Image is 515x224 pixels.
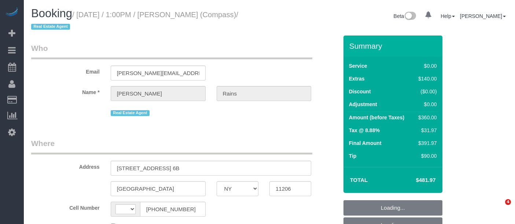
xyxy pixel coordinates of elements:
[394,13,416,19] a: Beta
[269,181,311,196] input: Zip Code
[31,11,238,31] small: / [DATE] / 1:00PM / [PERSON_NAME] (Compass)
[111,66,206,81] input: Email
[31,7,72,20] span: Booking
[505,199,511,205] span: 4
[441,13,455,19] a: Help
[349,88,371,95] label: Discount
[394,177,435,183] h4: $481.97
[111,110,150,116] span: Real Estate Agent
[217,86,312,101] input: Last Name
[31,24,70,30] span: Real Estate Agent
[415,88,437,95] div: ($0.00)
[415,75,437,82] div: $140.00
[349,152,357,160] label: Tip
[460,13,506,19] a: [PERSON_NAME]
[111,181,206,196] input: City
[490,199,508,217] iframe: Intercom live chat
[349,139,382,147] label: Final Amount
[26,202,105,212] label: Cell Number
[349,42,439,50] h3: Summary
[349,62,367,70] label: Service
[31,138,312,154] legend: Where
[26,66,105,75] label: Email
[349,75,365,82] label: Extras
[350,177,368,183] strong: Total
[4,7,19,18] img: Automaid Logo
[415,139,437,147] div: $391.97
[31,43,312,59] legend: Who
[31,11,238,31] span: /
[415,62,437,70] div: $0.00
[415,114,437,121] div: $360.00
[26,86,105,96] label: Name *
[349,127,380,134] label: Tax @ 8.88%
[349,114,404,121] label: Amount (before Taxes)
[140,202,206,217] input: Cell Number
[415,152,437,160] div: $90.00
[415,127,437,134] div: $31.97
[404,12,416,21] img: New interface
[26,161,105,171] label: Address
[349,101,377,108] label: Adjustment
[415,101,437,108] div: $0.00
[111,86,206,101] input: First Name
